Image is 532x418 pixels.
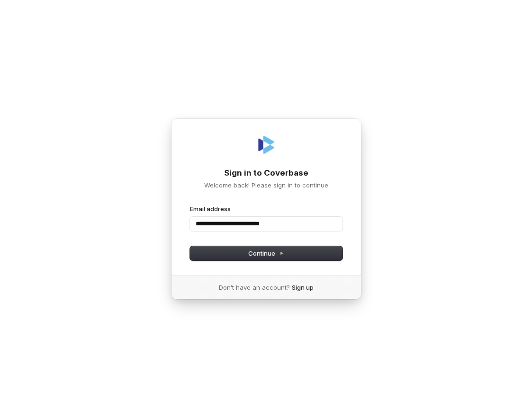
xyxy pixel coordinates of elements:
[248,249,284,258] span: Continue
[190,181,343,189] p: Welcome back! Please sign in to continue
[190,205,231,213] label: Email address
[190,168,343,179] h1: Sign in to Coverbase
[190,246,343,260] button: Continue
[219,283,290,292] span: Don’t have an account?
[292,283,314,292] a: Sign up
[255,133,278,156] img: Coverbase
